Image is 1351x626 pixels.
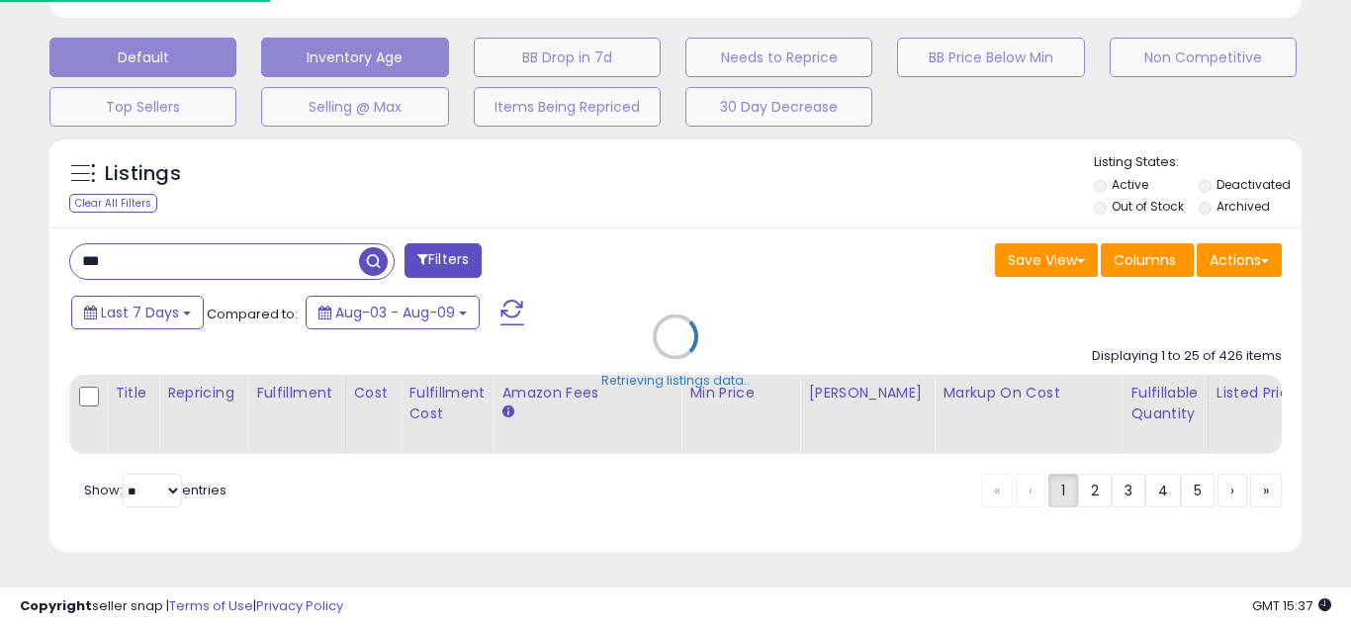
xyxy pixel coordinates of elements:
[897,38,1084,77] button: BB Price Below Min
[49,87,236,127] button: Top Sellers
[20,596,92,615] strong: Copyright
[1110,38,1297,77] button: Non Competitive
[685,38,872,77] button: Needs to Reprice
[256,596,343,615] a: Privacy Policy
[474,38,661,77] button: BB Drop in 7d
[1252,596,1331,615] span: 2025-08-17 15:37 GMT
[169,596,253,615] a: Terms of Use
[601,371,750,389] div: Retrieving listings data..
[261,87,448,127] button: Selling @ Max
[20,597,343,616] div: seller snap | |
[49,38,236,77] button: Default
[261,38,448,77] button: Inventory Age
[685,87,872,127] button: 30 Day Decrease
[474,87,661,127] button: Items Being Repriced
